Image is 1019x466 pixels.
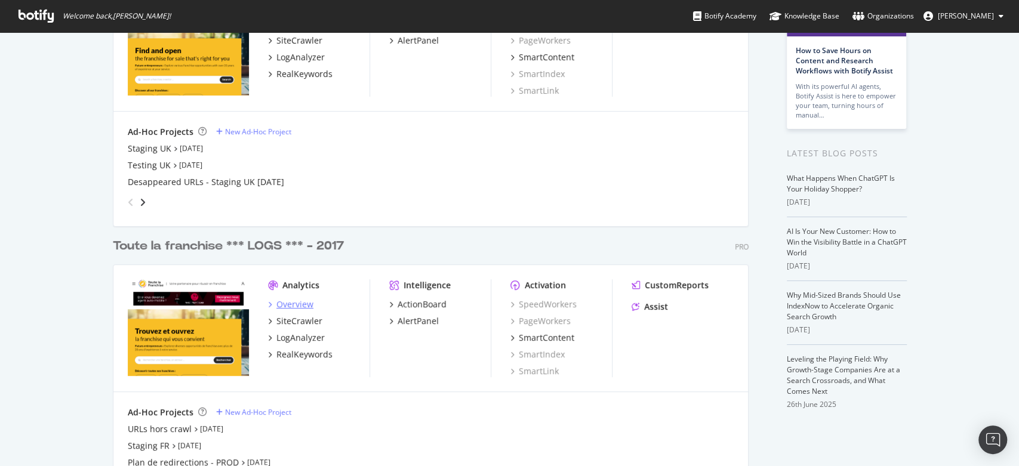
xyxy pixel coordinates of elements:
a: Why Mid-Sized Brands Should Use IndexNow to Accelerate Organic Search Growth [787,290,901,322]
div: Toute la franchise *** LOGS *** - 2017 [113,237,344,255]
a: How to Save Hours on Content and Research Workflows with Botify Assist [796,45,893,76]
a: LogAnalyzer [268,332,325,344]
div: New Ad-Hoc Project [225,407,291,417]
div: AlertPanel [398,315,439,327]
a: New Ad-Hoc Project [216,126,291,137]
a: New Ad-Hoc Project [216,407,291,417]
div: Ad-Hoc Projects [128,126,193,138]
div: angle-right [138,196,147,208]
span: Welcome back, [PERSON_NAME] ! [63,11,171,21]
a: Toute la franchise *** LOGS *** - 2017 [113,237,349,255]
a: Overview [268,298,313,310]
div: Pro [735,242,749,252]
div: Assist [644,301,668,313]
div: Open Intercom Messenger [978,425,1007,454]
a: [DATE] [180,143,203,153]
a: Staging FR [128,440,170,452]
a: CustomReports [632,279,709,291]
a: ActionBoard [389,298,447,310]
a: SiteCrawler [268,315,322,327]
div: SiteCrawler [276,35,322,47]
div: [DATE] [787,325,907,335]
div: Organizations [852,10,914,22]
div: Ad-Hoc Projects [128,406,193,418]
div: angle-left [123,193,138,212]
a: Testing UK [128,159,171,171]
a: What Happens When ChatGPT Is Your Holiday Shopper? [787,173,895,194]
a: AI Is Your New Customer: How to Win the Visibility Battle in a ChatGPT World [787,226,907,258]
a: SmartContent [510,332,574,344]
a: [DATE] [178,440,201,450]
a: Staging UK [128,143,171,155]
span: Gwendoline Barreau [938,11,994,21]
div: Analytics [282,279,319,291]
div: LogAnalyzer [276,51,325,63]
a: SmartContent [510,51,574,63]
div: CustomReports [645,279,709,291]
a: PageWorkers [510,35,571,47]
div: SmartContent [519,51,574,63]
a: AlertPanel [389,35,439,47]
a: Leveling the Playing Field: Why Growth-Stage Companies Are at a Search Crossroads, and What Comes... [787,354,900,396]
a: URLs hors crawl [128,423,192,435]
div: RealKeywords [276,348,333,360]
a: RealKeywords [268,348,333,360]
img: toute-la-franchise.com [128,279,249,376]
a: LogAnalyzer [268,51,325,63]
div: With its powerful AI agents, Botify Assist is here to empower your team, turning hours of manual… [796,82,897,120]
div: [DATE] [787,261,907,271]
div: Overview [276,298,313,310]
div: [DATE] [787,197,907,208]
div: Botify Academy [693,10,756,22]
a: Assist [632,301,668,313]
a: SpeedWorkers [510,298,577,310]
div: SiteCrawler [276,315,322,327]
a: PageWorkers [510,315,571,327]
button: [PERSON_NAME] [914,7,1013,26]
a: AlertPanel [389,315,439,327]
div: Latest Blog Posts [787,147,907,160]
div: SmartContent [519,332,574,344]
div: Knowledge Base [769,10,839,22]
a: SmartLink [510,85,559,97]
a: [DATE] [200,424,223,434]
div: ActionBoard [398,298,447,310]
a: SmartIndex [510,348,565,360]
a: SmartLink [510,365,559,377]
a: [DATE] [179,160,202,170]
div: Activation [525,279,566,291]
div: 26th June 2025 [787,399,907,410]
a: RealKeywords [268,68,333,80]
div: RealKeywords [276,68,333,80]
a: SiteCrawler [268,35,322,47]
div: AlertPanel [398,35,439,47]
div: New Ad-Hoc Project [225,126,291,137]
a: SmartIndex [510,68,565,80]
div: LogAnalyzer [276,332,325,344]
a: Desappeared URLs - Staging UK [DATE] [128,176,284,188]
div: Intelligence [404,279,451,291]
